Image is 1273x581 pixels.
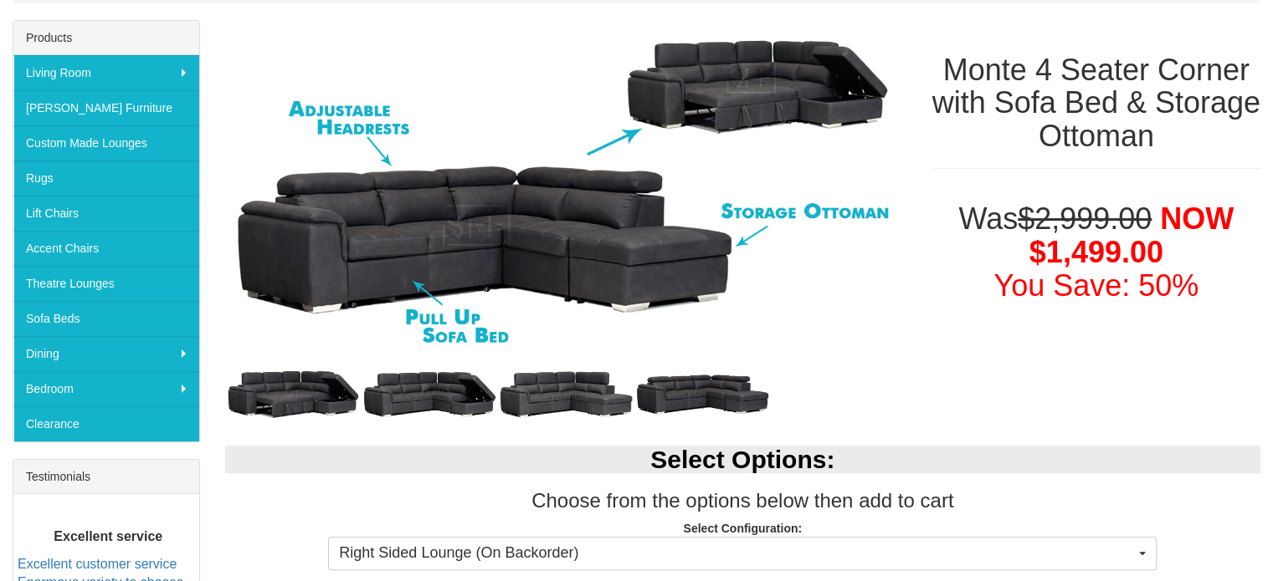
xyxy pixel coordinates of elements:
[13,21,199,55] div: Products
[13,406,199,441] a: Clearance
[13,161,199,196] a: Rugs
[13,90,199,125] a: [PERSON_NAME] Furniture
[328,537,1157,570] button: Right Sided Lounge (On Backorder)
[932,54,1261,153] h1: Monte 4 Seater Corner with Sofa Bed & Storage Ottoman
[13,55,199,90] a: Living Room
[993,268,1199,303] font: You Save: 50%
[13,196,199,231] a: Lift Chairs
[683,522,802,535] strong: Select Configuration:
[225,490,1261,512] h3: Choose from the options below then add to cart
[13,336,199,371] a: Dining
[13,266,199,301] a: Theatre Lounges
[13,231,199,266] a: Accent Chairs
[339,543,1135,564] span: Right Sided Lounge (On Backorder)
[13,460,199,494] div: Testimonials
[13,125,199,161] a: Custom Made Lounges
[1029,201,1234,269] span: NOW $1,499.00
[932,202,1261,302] h1: Was
[13,371,199,406] a: Bedroom
[1018,201,1152,236] del: $2,999.00
[13,301,199,336] a: Sofa Beds
[650,446,834,473] b: Select Options:
[54,529,162,543] b: Excellent service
